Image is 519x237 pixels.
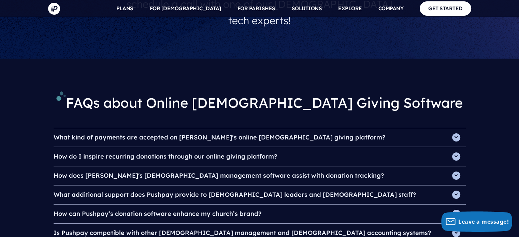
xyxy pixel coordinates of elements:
[54,128,466,147] h4: What kind of payments are accepted on [PERSON_NAME]’s online [DEMOGRAPHIC_DATA] giving platform?
[441,211,512,232] button: Leave a message!
[54,205,466,223] h4: How can Pushpay’s donation software enhance my church’s brand?
[458,218,509,225] span: Leave a message!
[420,1,471,15] a: GET STARTED
[54,147,466,166] h4: How do I inspire recurring donations through our online giving platform?
[54,186,466,204] h4: What additional support does Pushpay provide to [DEMOGRAPHIC_DATA] leaders and [DEMOGRAPHIC_DATA]...
[54,86,466,122] h2: FAQs about Online [DEMOGRAPHIC_DATA] Giving Software
[54,166,466,185] h4: How does [PERSON_NAME]'s [DEMOGRAPHIC_DATA] management software assist with donation tracking?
